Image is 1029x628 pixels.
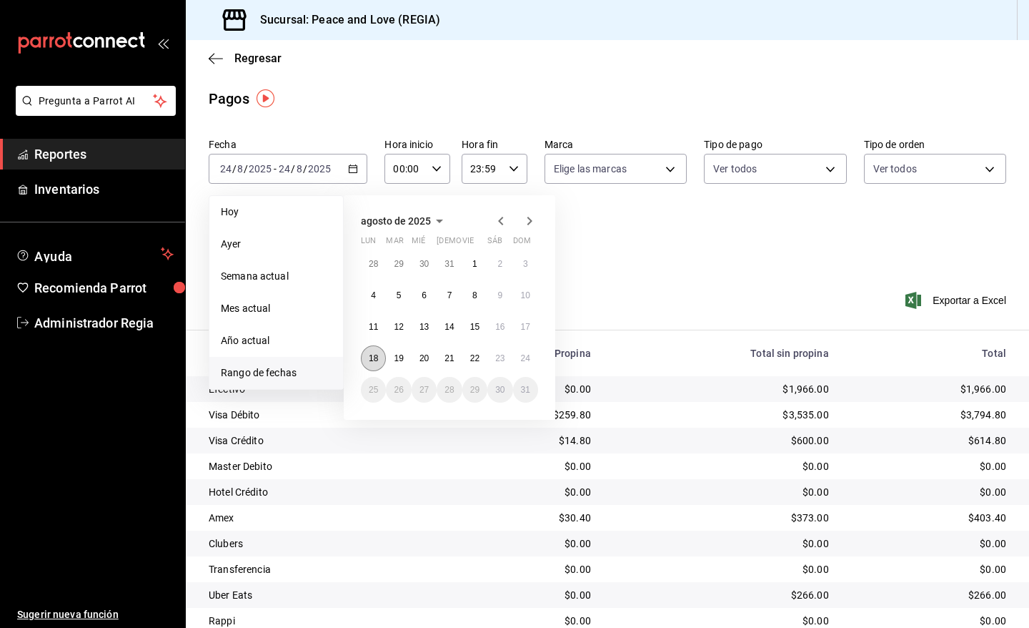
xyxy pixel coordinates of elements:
[219,163,232,175] input: --
[209,614,448,628] div: Rappi
[384,139,450,149] label: Hora inicio
[386,283,411,308] button: 5 de agosto de 2025
[487,377,512,403] button: 30 de agosto de 2025
[257,89,274,107] img: Tooltip marker
[497,290,502,300] abbr: 9 de agosto de 2025
[852,614,1006,628] div: $0.00
[462,345,487,371] button: 22 de agosto de 2025
[412,236,425,251] abbr: miércoles
[470,353,479,363] abbr: 22 de agosto de 2025
[495,322,504,332] abbr: 16 de agosto de 2025
[412,283,437,308] button: 6 de agosto de 2025
[614,485,829,499] div: $0.00
[209,588,448,602] div: Uber Eats
[386,377,411,403] button: 26 de agosto de 2025
[296,163,303,175] input: --
[470,322,479,332] abbr: 15 de agosto de 2025
[487,314,512,340] button: 16 de agosto de 2025
[444,322,454,332] abbr: 14 de agosto de 2025
[34,245,155,263] span: Ayuda
[462,314,487,340] button: 15 de agosto de 2025
[437,283,462,308] button: 7 de agosto de 2025
[386,251,411,277] button: 29 de julio de 2025
[487,345,512,371] button: 23 de agosto de 2025
[412,314,437,340] button: 13 de agosto de 2025
[437,236,521,251] abbr: jueves
[852,485,1006,499] div: $0.00
[472,290,477,300] abbr: 8 de agosto de 2025
[873,162,917,176] span: Ver todos
[487,251,512,277] button: 2 de agosto de 2025
[361,215,431,227] span: agosto de 2025
[386,314,411,340] button: 12 de agosto de 2025
[545,139,687,149] label: Marca
[307,163,332,175] input: ----
[852,348,1006,359] div: Total
[471,614,591,628] div: $0.00
[278,163,291,175] input: --
[713,162,757,176] span: Ver todos
[614,459,829,474] div: $0.00
[462,251,487,277] button: 1 de agosto de 2025
[462,236,474,251] abbr: viernes
[908,292,1006,309] button: Exportar a Excel
[412,377,437,403] button: 27 de agosto de 2025
[397,290,402,300] abbr: 5 de agosto de 2025
[209,511,448,525] div: Amex
[852,459,1006,474] div: $0.00
[614,562,829,577] div: $0.00
[513,251,538,277] button: 3 de agosto de 2025
[521,290,530,300] abbr: 10 de agosto de 2025
[394,353,403,363] abbr: 19 de agosto de 2025
[10,104,176,119] a: Pregunta a Parrot AI
[419,259,429,269] abbr: 30 de julio de 2025
[852,433,1006,448] div: $614.80
[471,511,591,525] div: $30.40
[614,408,829,422] div: $3,535.00
[274,163,277,175] span: -
[487,236,502,251] abbr: sábado
[437,345,462,371] button: 21 de agosto de 2025
[209,433,448,448] div: Visa Crédito
[462,139,527,149] label: Hora fin
[523,259,528,269] abbr: 3 de agosto de 2025
[471,562,591,577] div: $0.00
[437,314,462,340] button: 14 de agosto de 2025
[471,459,591,474] div: $0.00
[221,205,332,220] span: Hoy
[471,588,591,602] div: $0.00
[209,408,448,422] div: Visa Débito
[249,11,440,29] h3: Sucursal: Peace and Love (REGIA)
[34,313,174,333] span: Administrador Regia
[234,51,282,65] span: Regresar
[614,536,829,551] div: $0.00
[221,237,332,252] span: Ayer
[39,94,154,109] span: Pregunta a Parrot AI
[221,269,332,284] span: Semana actual
[614,614,829,628] div: $0.00
[864,139,1006,149] label: Tipo de orden
[471,485,591,499] div: $0.00
[554,162,627,176] span: Elige las marcas
[852,588,1006,602] div: $266.00
[614,382,829,396] div: $1,966.00
[472,259,477,269] abbr: 1 de agosto de 2025
[369,385,378,395] abbr: 25 de agosto de 2025
[209,88,249,109] div: Pagos
[462,377,487,403] button: 29 de agosto de 2025
[209,562,448,577] div: Transferencia
[419,322,429,332] abbr: 13 de agosto de 2025
[495,353,504,363] abbr: 23 de agosto de 2025
[361,345,386,371] button: 18 de agosto de 2025
[232,163,237,175] span: /
[221,301,332,316] span: Mes actual
[614,511,829,525] div: $373.00
[361,236,376,251] abbr: lunes
[470,385,479,395] abbr: 29 de agosto de 2025
[361,251,386,277] button: 28 de julio de 2025
[852,562,1006,577] div: $0.00
[462,283,487,308] button: 8 de agosto de 2025
[513,314,538,340] button: 17 de agosto de 2025
[447,290,452,300] abbr: 7 de agosto de 2025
